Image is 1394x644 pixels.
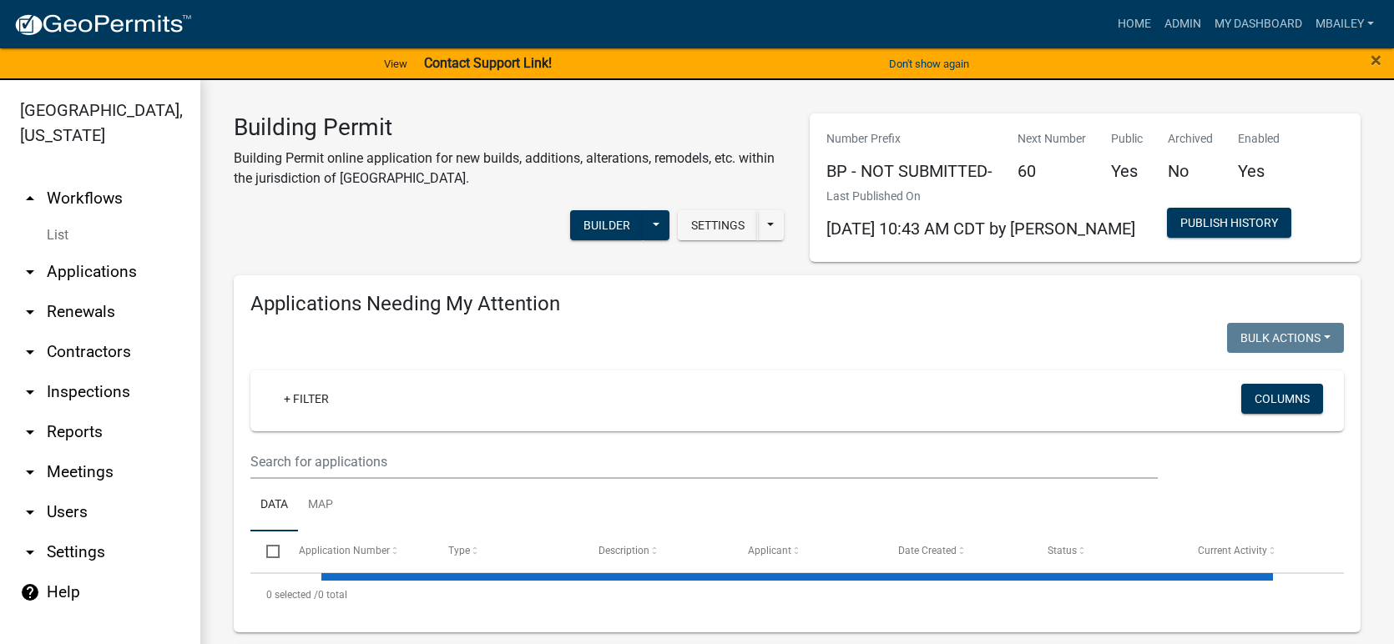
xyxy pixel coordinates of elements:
[881,531,1032,571] datatable-header-cell: Date Created
[1167,208,1291,238] button: Publish History
[748,545,791,556] span: Applicant
[432,531,583,571] datatable-header-cell: Type
[20,342,40,362] i: arrow_drop_down
[1158,8,1208,40] a: Admin
[424,55,552,71] strong: Contact Support Link!
[20,382,40,402] i: arrow_drop_down
[1238,130,1280,148] p: Enabled
[826,219,1135,239] span: [DATE] 10:43 AM CDT by [PERSON_NAME]
[1167,217,1291,230] wm-modal-confirm: Workflow Publish History
[882,50,976,78] button: Don't show again
[282,531,432,571] datatable-header-cell: Application Number
[570,210,644,240] button: Builder
[1048,545,1077,556] span: Status
[250,479,298,532] a: Data
[1111,8,1158,40] a: Home
[377,50,414,78] a: View
[448,545,470,556] span: Type
[20,542,40,562] i: arrow_drop_down
[1181,531,1331,571] datatable-header-cell: Current Activity
[250,292,1344,316] h4: Applications Needing My Attention
[250,574,1344,616] div: 0 total
[1241,384,1323,414] button: Columns
[299,545,390,556] span: Application Number
[1032,531,1182,571] datatable-header-cell: Status
[1111,130,1143,148] p: Public
[20,502,40,522] i: arrow_drop_down
[1371,48,1381,72] span: ×
[826,161,992,181] h5: BP - NOT SUBMITTED-
[1238,161,1280,181] h5: Yes
[599,545,649,556] span: Description
[266,589,318,601] span: 0 selected /
[298,479,343,532] a: Map
[678,210,758,240] button: Settings
[732,531,882,571] datatable-header-cell: Applicant
[826,130,992,148] p: Number Prefix
[234,148,785,189] p: Building Permit online application for new builds, additions, alterations, remodels, etc. within ...
[1227,323,1344,353] button: Bulk Actions
[250,531,282,571] datatable-header-cell: Select
[20,462,40,482] i: arrow_drop_down
[234,113,785,142] h3: Building Permit
[1208,8,1309,40] a: My Dashboard
[250,445,1158,479] input: Search for applications
[1018,161,1086,181] h5: 60
[898,545,957,556] span: Date Created
[582,531,732,571] datatable-header-cell: Description
[1168,161,1213,181] h5: No
[1168,130,1213,148] p: Archived
[20,262,40,282] i: arrow_drop_down
[1309,8,1381,40] a: mbailey
[1371,50,1381,70] button: Close
[20,582,40,602] i: help
[20,302,40,322] i: arrow_drop_down
[270,384,342,414] a: + Filter
[1198,545,1267,556] span: Current Activity
[20,189,40,209] i: arrow_drop_up
[1111,161,1143,181] h5: Yes
[1018,130,1086,148] p: Next Number
[826,188,1135,205] p: Last Published On
[20,422,40,442] i: arrow_drop_down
